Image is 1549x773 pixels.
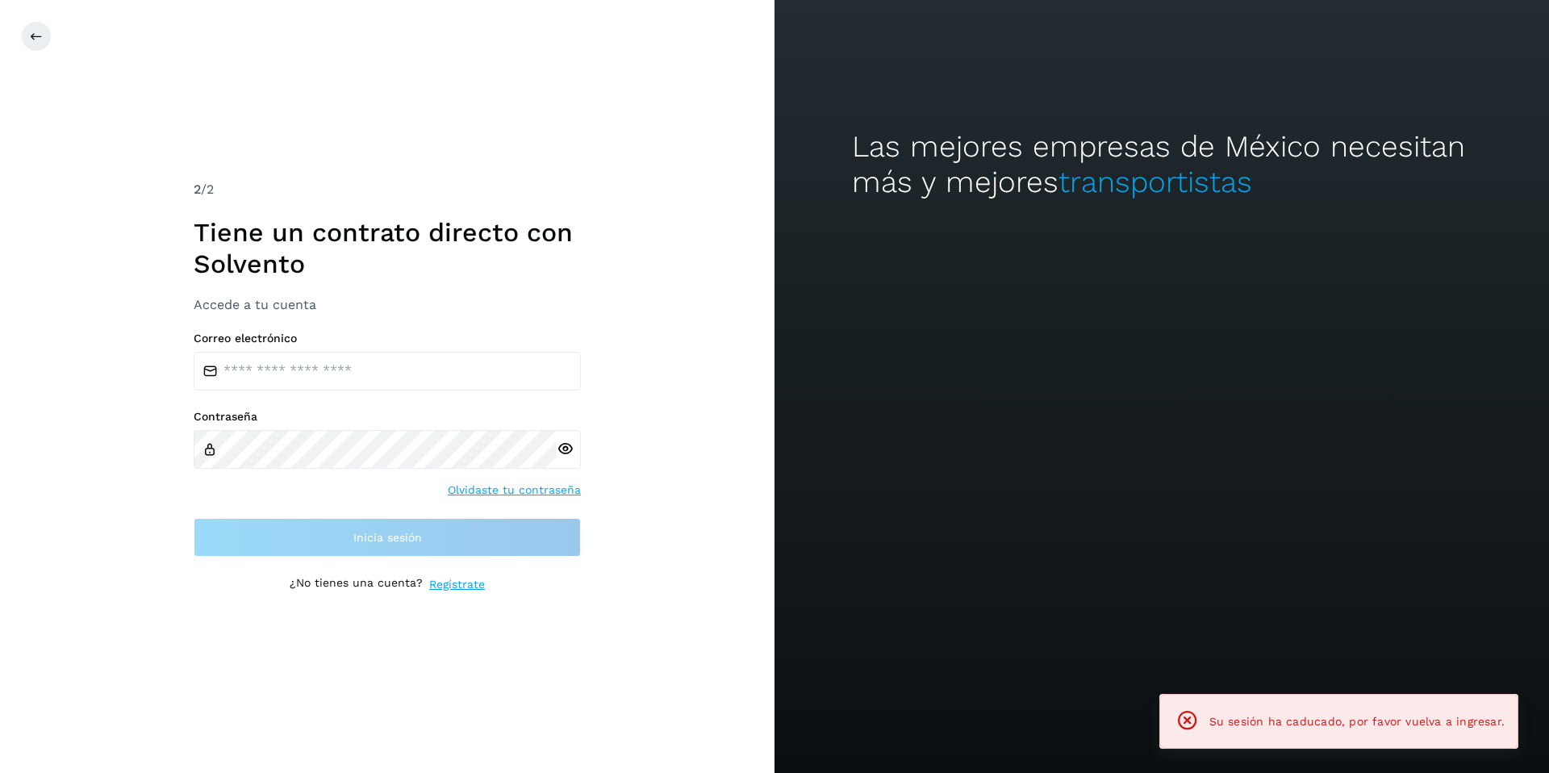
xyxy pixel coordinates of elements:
[429,576,485,593] a: Regístrate
[194,410,581,424] label: Contraseña
[194,297,581,312] h3: Accede a tu cuenta
[448,482,581,499] a: Olvidaste tu contraseña
[194,332,581,345] label: Correo electrónico
[1058,165,1252,199] span: transportistas
[353,532,422,543] span: Inicia sesión
[194,180,581,199] div: /2
[194,182,201,197] span: 2
[290,576,423,593] p: ¿No tienes una cuenta?
[852,129,1472,201] h2: Las mejores empresas de México necesitan más y mejores
[194,518,581,557] button: Inicia sesión
[1209,715,1505,728] span: Su sesión ha caducado, por favor vuelva a ingresar.
[194,217,581,279] h1: Tiene un contrato directo con Solvento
